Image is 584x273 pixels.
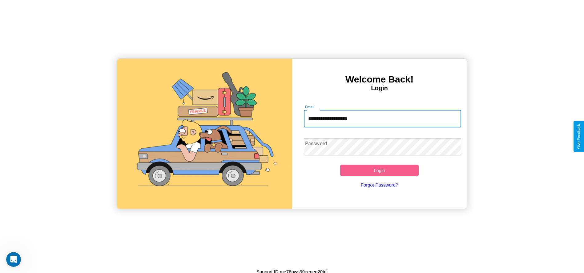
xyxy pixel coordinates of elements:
h3: Welcome Back! [292,74,467,85]
img: gif [117,59,292,209]
h4: Login [292,85,467,92]
div: Give Feedback [577,124,581,149]
a: Forgot Password? [301,176,458,194]
button: Login [340,165,419,176]
label: Email [305,104,315,110]
iframe: Intercom live chat [6,252,21,267]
